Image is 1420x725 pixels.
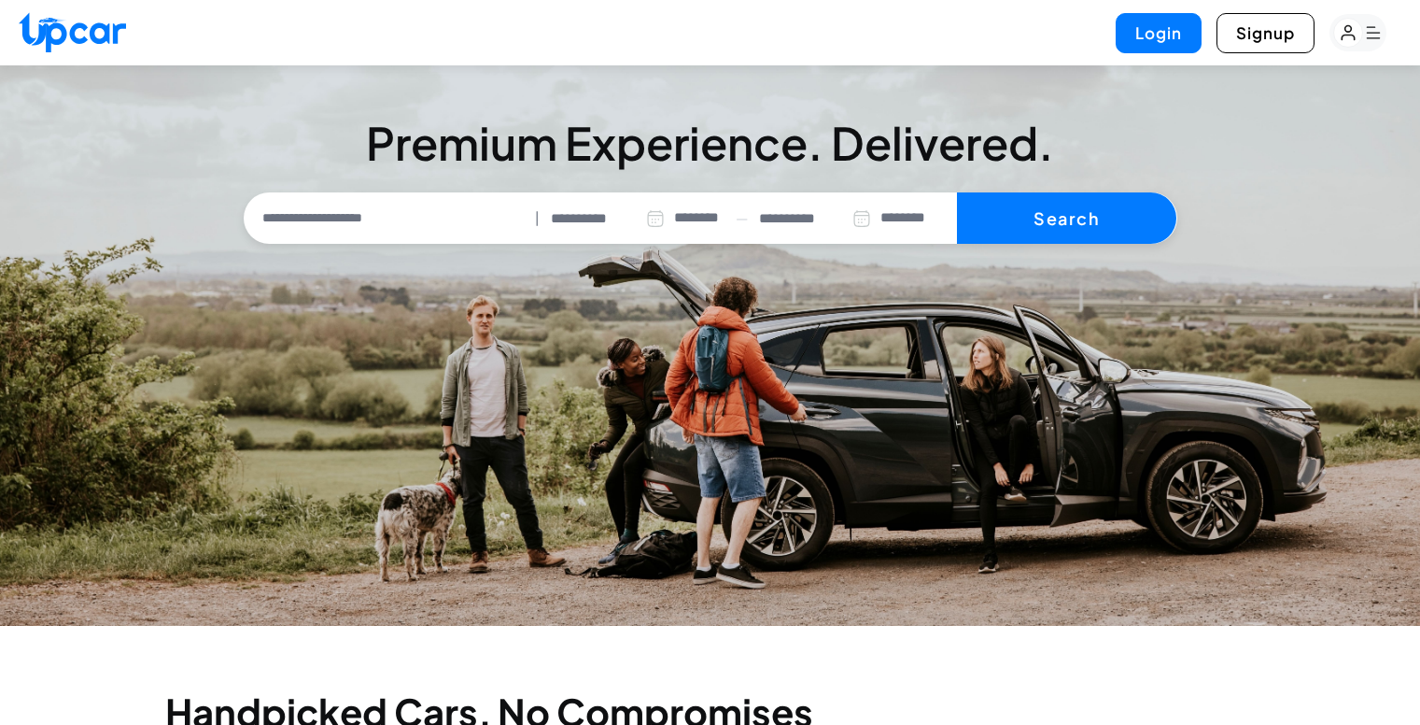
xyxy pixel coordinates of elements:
[957,192,1176,245] button: Search
[1116,13,1202,53] button: Login
[1216,13,1315,53] button: Signup
[736,207,748,229] span: —
[19,12,126,52] img: Upcar Logo
[535,207,540,229] span: |
[244,116,1177,170] h3: Premium Experience. Delivered.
